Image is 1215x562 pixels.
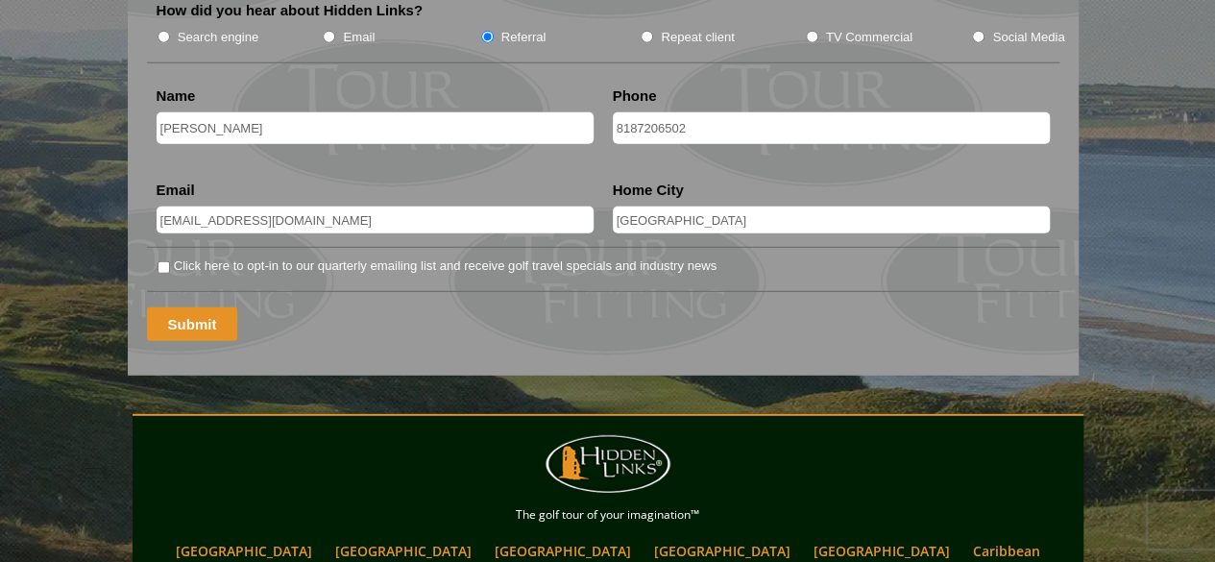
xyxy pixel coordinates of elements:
label: Email [343,28,375,47]
p: The golf tour of your imagination™ [137,504,1079,525]
label: Name [157,86,196,106]
label: Phone [613,86,657,106]
label: Click here to opt-in to our quarterly emailing list and receive golf travel specials and industry... [174,257,717,276]
input: Submit [147,307,238,341]
label: How did you hear about Hidden Links? [157,1,424,20]
label: Social Media [992,28,1064,47]
label: Repeat client [661,28,735,47]
label: TV Commercial [826,28,912,47]
label: Email [157,181,195,200]
label: Search engine [178,28,259,47]
label: Referral [501,28,547,47]
label: Home City [613,181,684,200]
